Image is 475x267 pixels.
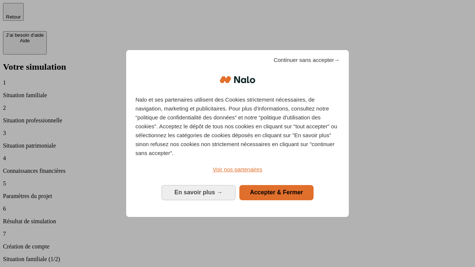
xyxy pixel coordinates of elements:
p: Nalo et ses partenaires utilisent des Cookies strictement nécessaires, de navigation, marketing e... [135,95,340,158]
div: Bienvenue chez Nalo Gestion du consentement [126,50,349,217]
button: Accepter & Fermer: Accepter notre traitement des données et fermer [239,185,314,200]
a: Voir nos partenaires [135,165,340,174]
span: En savoir plus → [174,189,223,195]
span: Continuer sans accepter→ [273,56,340,65]
span: Voir nos partenaires [213,166,262,172]
button: En savoir plus: Configurer vos consentements [161,185,236,200]
img: Logo [220,69,255,91]
span: Accepter & Fermer [250,189,303,195]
